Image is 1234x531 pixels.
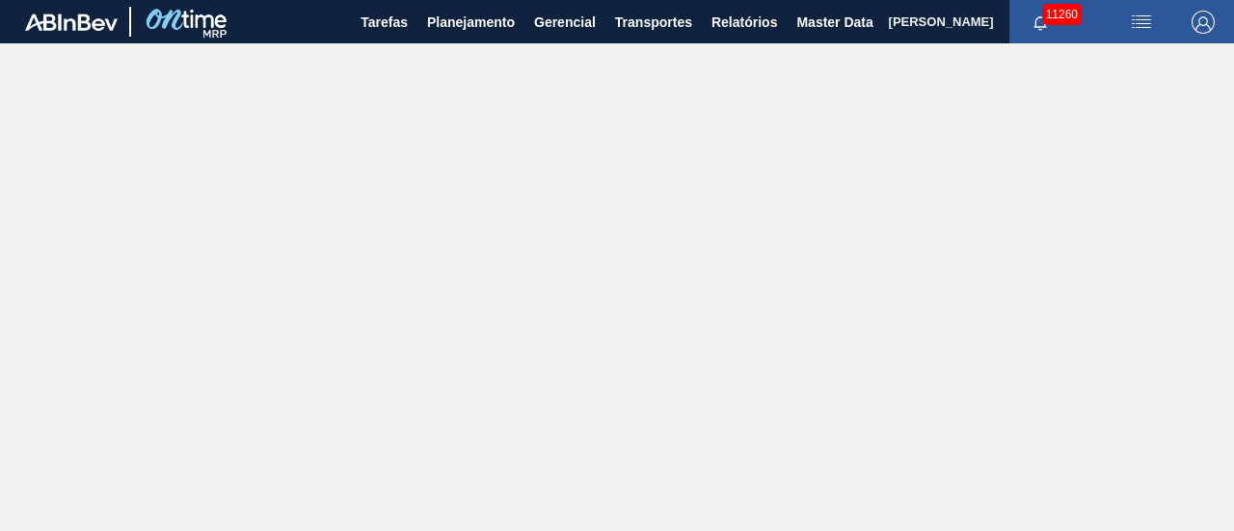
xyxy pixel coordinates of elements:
[1009,9,1071,36] button: Notificações
[534,11,596,34] span: Gerencial
[1192,11,1215,34] img: Logout
[25,13,118,31] img: TNhmsLtSVTkK8tSr43FrP2fwEKptu5GPRR3wAAAABJRU5ErkJggg==
[796,11,872,34] span: Master Data
[427,11,515,34] span: Planejamento
[361,11,408,34] span: Tarefas
[615,11,692,34] span: Transportes
[711,11,777,34] span: Relatórios
[1130,11,1153,34] img: userActions
[1042,4,1082,25] span: 11260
